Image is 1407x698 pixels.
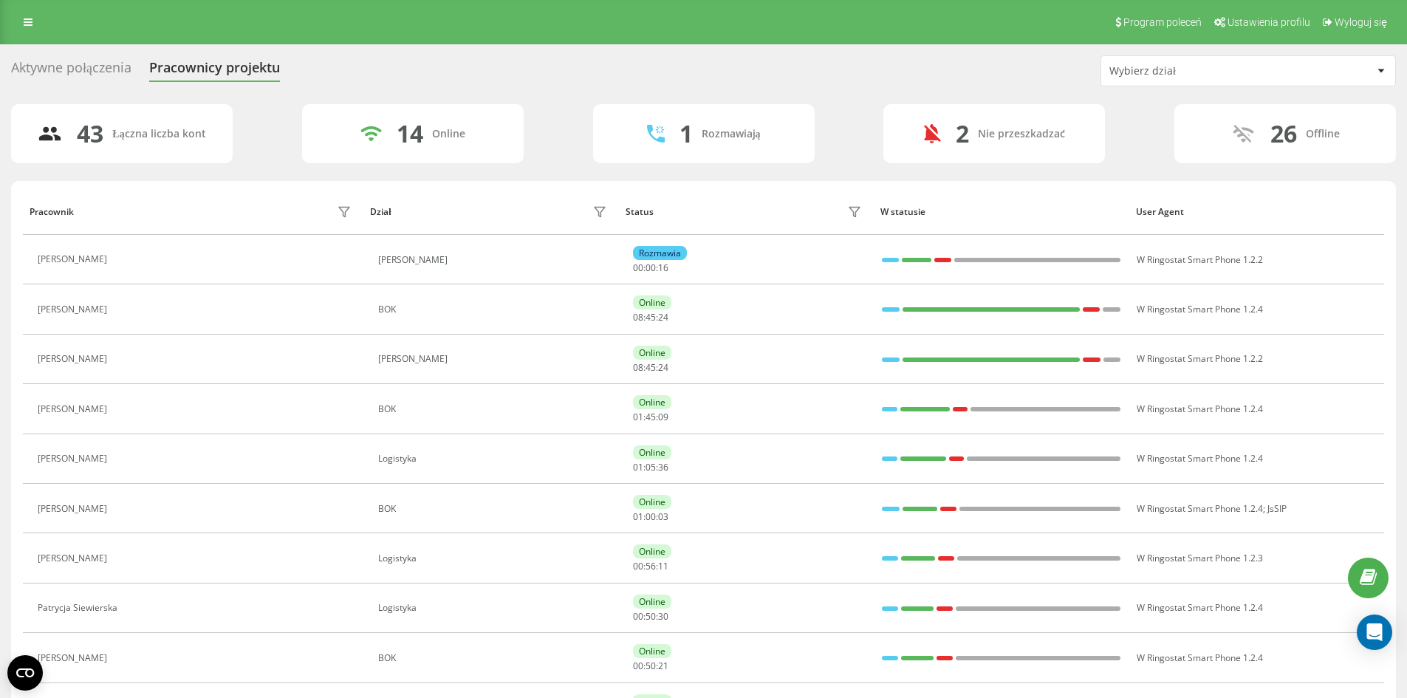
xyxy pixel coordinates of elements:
span: 09 [658,411,668,423]
span: 45 [646,311,656,324]
div: Dział [370,207,391,217]
span: 00 [633,610,643,623]
div: Online [633,595,671,609]
div: : : [633,612,668,622]
div: Online [633,295,671,309]
div: W statusie [880,207,1122,217]
div: Rozmawiają [702,128,761,140]
span: 45 [646,411,656,423]
span: 36 [658,461,668,473]
div: [PERSON_NAME] [38,553,111,564]
div: 14 [397,120,423,148]
div: Online [633,445,671,459]
div: Logistyka [378,553,611,564]
span: 01 [633,411,643,423]
span: 00 [646,510,656,523]
div: : : [633,512,668,522]
div: 43 [77,120,103,148]
div: Online [633,395,671,409]
div: Rozmawia [633,246,687,260]
div: Łączna liczba kont [112,128,205,140]
div: Logistyka [378,454,611,464]
div: User Agent [1136,207,1377,217]
div: : : [633,462,668,473]
div: Status [626,207,654,217]
div: Wybierz dział [1109,65,1286,78]
div: Open Intercom Messenger [1357,615,1392,650]
span: 11 [658,560,668,572]
span: 08 [633,311,643,324]
span: 00 [646,261,656,274]
div: [PERSON_NAME] [38,504,111,514]
span: 50 [646,610,656,623]
div: Nie przeszkadzać [978,128,1065,140]
div: 1 [679,120,693,148]
span: W Ringostat Smart Phone 1.2.4 [1137,651,1263,664]
div: [PERSON_NAME] [38,254,111,264]
div: Offline [1306,128,1340,140]
div: Online [633,644,671,658]
div: [PERSON_NAME] [38,454,111,464]
span: W Ringostat Smart Phone 1.2.4 [1137,601,1263,614]
div: 2 [956,120,969,148]
div: BOK [378,404,611,414]
div: : : [633,661,668,671]
span: 00 [633,560,643,572]
span: 01 [633,510,643,523]
span: 45 [646,361,656,374]
span: 16 [658,261,668,274]
button: Open CMP widget [7,655,43,691]
div: Pracownik [30,207,74,217]
div: Aktywne połączenia [11,60,131,83]
div: Online [633,544,671,558]
div: : : [633,412,668,422]
div: : : [633,363,668,373]
span: JsSIP [1267,502,1287,515]
span: 24 [658,311,668,324]
div: [PERSON_NAME] [38,653,111,663]
span: W Ringostat Smart Phone 1.2.2 [1137,253,1263,266]
div: : : [633,312,668,323]
span: 01 [633,461,643,473]
div: Logistyka [378,603,611,613]
span: W Ringostat Smart Phone 1.2.4 [1137,403,1263,415]
div: Online [633,495,671,509]
div: Pracownicy projektu [149,60,280,83]
span: 05 [646,461,656,473]
span: 30 [658,610,668,623]
div: [PERSON_NAME] [38,404,111,414]
span: 03 [658,510,668,523]
span: 56 [646,560,656,572]
div: : : [633,263,668,273]
span: Ustawienia profilu [1228,16,1310,28]
div: BOK [378,504,611,514]
span: 08 [633,361,643,374]
span: W Ringostat Smart Phone 1.2.4 [1137,303,1263,315]
div: [PERSON_NAME] [378,354,611,364]
div: : : [633,561,668,572]
span: W Ringostat Smart Phone 1.2.3 [1137,552,1263,564]
span: 24 [658,361,668,374]
div: 26 [1270,120,1297,148]
span: W Ringostat Smart Phone 1.2.4 [1137,502,1263,515]
div: Patrycja Siewierska [38,603,121,613]
span: 50 [646,660,656,672]
div: Online [633,346,671,360]
div: [PERSON_NAME] [38,304,111,315]
span: Program poleceń [1123,16,1202,28]
div: BOK [378,653,611,663]
span: 00 [633,261,643,274]
div: [PERSON_NAME] [378,255,611,265]
span: 21 [658,660,668,672]
span: 00 [633,660,643,672]
span: Wyloguj się [1335,16,1387,28]
span: W Ringostat Smart Phone 1.2.4 [1137,452,1263,465]
div: Online [432,128,465,140]
span: W Ringostat Smart Phone 1.2.2 [1137,352,1263,365]
div: BOK [378,304,611,315]
div: [PERSON_NAME] [38,354,111,364]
